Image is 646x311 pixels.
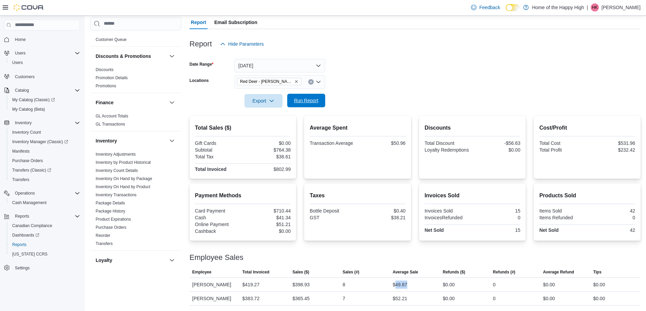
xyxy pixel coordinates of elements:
[294,97,318,104] span: Run Report
[310,192,406,200] h2: Taxes
[12,86,32,94] button: Catalog
[12,97,55,103] span: My Catalog (Classic)
[9,176,32,184] a: Transfers
[96,53,167,60] button: Discounts & Promotions
[244,154,291,159] div: $38.61
[96,37,126,42] span: Customer Queue
[12,251,47,257] span: [US_STATE] CCRS
[96,200,125,206] span: Package Details
[242,281,260,289] div: $419.27
[12,264,80,272] span: Settings
[310,124,406,132] h2: Average Spent
[217,37,267,51] button: Hide Parameters
[190,292,240,305] div: [PERSON_NAME]
[474,215,520,220] div: 0
[9,128,80,136] span: Inventory Count
[96,67,114,72] span: Discounts
[587,3,588,12] p: |
[195,154,241,159] div: Total Tax
[195,215,241,220] div: Cash
[443,269,465,275] span: Refunds ($)
[7,240,83,249] button: Reports
[9,199,80,207] span: Cash Management
[425,192,521,200] h2: Invoices Sold
[12,212,80,220] span: Reports
[9,147,80,155] span: Manifests
[342,269,359,275] span: Sales (#)
[90,150,181,250] div: Inventory
[12,168,51,173] span: Transfers (Classic)
[12,107,45,112] span: My Catalog (Beta)
[310,208,356,214] div: Bottle Deposit
[190,40,212,48] h3: Report
[228,41,264,47] span: Hide Parameters
[15,214,29,219] span: Reports
[9,222,55,230] a: Canadian Compliance
[12,200,46,205] span: Cash Management
[1,35,83,44] button: Home
[240,78,293,85] span: Red Deer - [PERSON_NAME][GEOGRAPHIC_DATA] - Fire & Flower
[7,95,83,105] a: My Catalog (Classic)
[591,3,599,12] div: Halie Kelley
[1,86,83,95] button: Catalog
[96,160,151,165] span: Inventory by Product Historical
[589,208,635,214] div: 42
[96,184,150,189] a: Inventory On Hand by Product
[96,193,137,197] a: Inventory Transactions
[12,49,80,57] span: Users
[15,191,35,196] span: Operations
[192,269,212,275] span: Employee
[12,189,80,197] span: Operations
[9,241,29,249] a: Reports
[425,227,444,233] strong: Net Sold
[493,269,515,275] span: Refunds (#)
[96,176,152,181] a: Inventory On Hand by Package
[12,177,29,182] span: Transfers
[90,112,181,131] div: Finance
[96,209,125,214] a: Package History
[292,294,310,303] div: $365.45
[479,4,500,11] span: Feedback
[96,233,110,238] span: Reorder
[244,228,291,234] div: $0.00
[12,149,30,154] span: Manifests
[96,241,113,246] a: Transfers
[342,294,345,303] div: 7
[393,294,407,303] div: $52.21
[9,166,80,174] span: Transfers (Classic)
[468,1,503,14] a: Feedback
[96,241,113,246] span: Transfers
[12,35,80,44] span: Home
[316,79,321,85] button: Open list of options
[589,147,635,153] div: $232.42
[96,67,114,72] a: Discounts
[15,74,35,80] span: Customers
[12,86,80,94] span: Catalog
[359,215,406,220] div: $38.21
[195,166,227,172] strong: Total Invoiced
[1,263,83,273] button: Settings
[7,147,83,156] button: Manifests
[9,157,80,165] span: Purchase Orders
[15,37,26,42] span: Home
[9,105,80,113] span: My Catalog (Beta)
[15,88,29,93] span: Catalog
[12,264,32,272] a: Settings
[9,241,80,249] span: Reports
[15,50,25,56] span: Users
[96,137,117,144] h3: Inventory
[96,233,110,238] a: Reorder
[493,281,496,289] div: 0
[244,215,291,220] div: $41.34
[7,58,83,67] button: Users
[310,215,356,220] div: GST
[12,189,38,197] button: Operations
[4,32,80,290] nav: Complex example
[425,147,471,153] div: Loyalty Redemptions
[589,227,635,233] div: 42
[12,119,34,127] button: Inventory
[292,269,309,275] span: Sales ($)
[195,222,241,227] div: Online Payment
[1,212,83,221] button: Reports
